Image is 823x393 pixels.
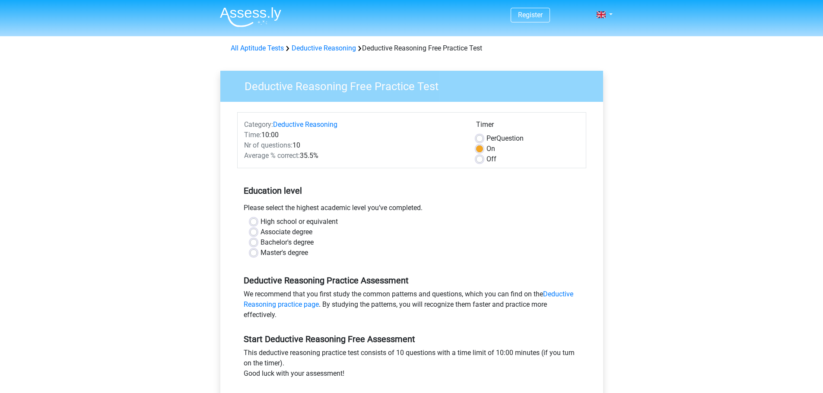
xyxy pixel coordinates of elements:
[234,76,597,93] h3: Deductive Reasoning Free Practice Test
[238,151,470,161] div: 35.5%
[244,151,300,160] span: Average % correct:
[273,120,337,129] a: Deductive Reasoning
[486,144,495,154] label: On
[244,131,261,139] span: Time:
[238,140,470,151] div: 10
[261,237,314,248] label: Bachelor's degree
[244,275,580,286] h5: Deductive Reasoning Practice Assessment
[220,7,281,27] img: Assessly
[237,348,586,382] div: This deductive reasoning practice test consists of 10 questions with a time limit of 10:00 minute...
[237,203,586,217] div: Please select the highest academic level you’ve completed.
[261,248,308,258] label: Master's degree
[244,334,580,344] h5: Start Deductive Reasoning Free Assessment
[486,134,496,142] span: Per
[261,227,312,237] label: Associate degree
[292,44,356,52] a: Deductive Reasoning
[476,119,579,133] div: Timer
[238,130,470,140] div: 10:00
[231,44,284,52] a: All Aptitude Tests
[244,182,580,199] h5: Education level
[261,217,338,227] label: High school or equivalent
[486,154,496,164] label: Off
[227,43,596,53] div: Deductive Reasoning Free Practice Test
[244,120,273,129] span: Category:
[237,289,586,324] div: We recommend that you first study the common patterns and questions, which you can find on the . ...
[244,141,292,149] span: Nr of questions:
[518,11,543,19] a: Register
[486,133,524,144] label: Question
